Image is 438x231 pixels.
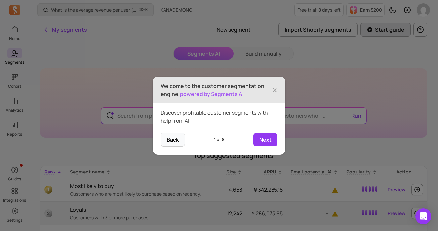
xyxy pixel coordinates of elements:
[272,85,277,95] button: Close Tour
[161,133,185,147] button: Back
[180,90,244,98] span: powered by Segments AI
[253,133,277,146] button: Next
[272,83,277,97] span: ×
[161,82,272,98] p: Welcome to the customer segmentation engine,
[153,103,285,133] div: Discover profitable customer segments with help from AI.
[214,136,225,143] span: 1 of 8
[415,208,431,224] div: Open Intercom Messenger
